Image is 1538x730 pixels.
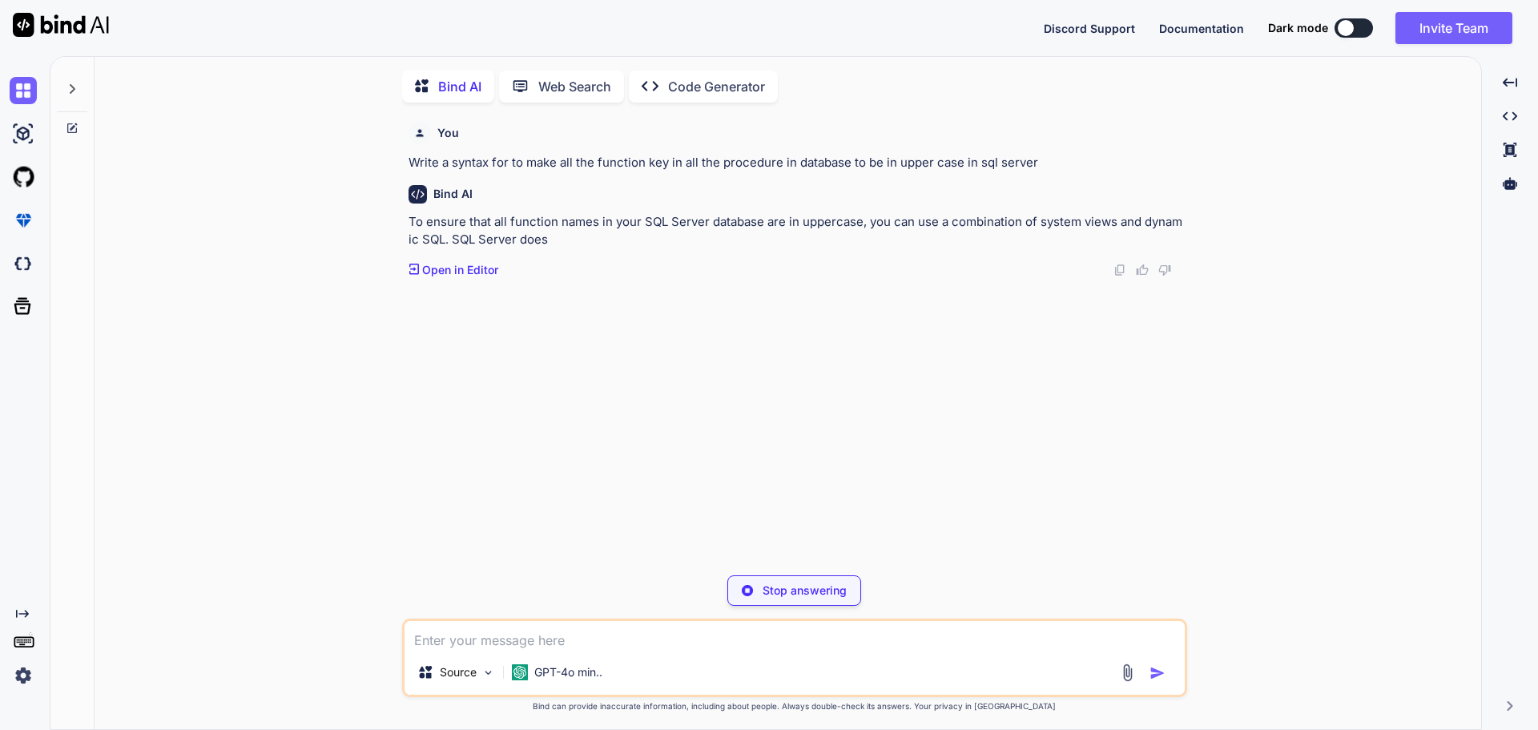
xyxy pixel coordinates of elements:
p: Bind AI [438,77,481,96]
img: darkCloudIdeIcon [10,250,37,277]
img: premium [10,207,37,234]
p: Write a syntax for to make all the function key in all the procedure in database to be in upper c... [409,154,1184,172]
button: Discord Support [1044,20,1135,37]
img: ai-studio [10,120,37,147]
img: Pick Models [481,666,495,680]
img: Bind AI [13,13,109,37]
p: Web Search [538,77,611,96]
img: like [1136,264,1149,276]
button: Invite Team [1395,12,1512,44]
h6: Bind AI [433,186,473,202]
img: icon [1149,665,1166,681]
img: chat [10,77,37,104]
p: Code Generator [668,77,765,96]
p: Stop answering [763,583,847,599]
span: Dark mode [1268,20,1328,36]
img: dislike [1158,264,1171,276]
p: Open in Editor [422,262,498,278]
img: GPT-4o mini [512,664,528,680]
span: Documentation [1159,22,1244,35]
p: Source [440,664,477,680]
img: copy [1113,264,1126,276]
img: githubLight [10,163,37,191]
img: attachment [1118,663,1137,682]
p: To ensure that all function names in your SQL Server database are in uppercase, you can use a com... [409,213,1184,249]
h6: You [437,125,459,141]
span: Discord Support [1044,22,1135,35]
p: Bind can provide inaccurate information, including about people. Always double-check its answers.... [402,700,1187,712]
button: Documentation [1159,20,1244,37]
img: settings [10,662,37,689]
p: GPT-4o min.. [534,664,602,680]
